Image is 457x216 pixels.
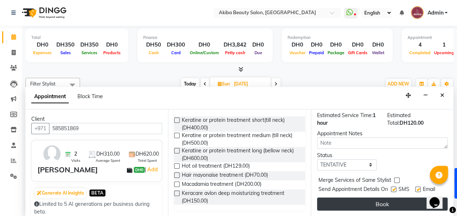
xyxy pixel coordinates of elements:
span: Keratine or protein treatment long (bellow neck) (DH600.00) [182,147,299,162]
div: DH3,842 [221,41,249,49]
div: DH0 [346,41,369,49]
span: Estimated Total: [387,112,410,126]
span: Estimated Service Time: [317,112,373,119]
span: SMS [398,185,409,195]
input: 2025-09-07 [232,79,268,89]
span: Send Appointment Details On [318,185,388,195]
a: Add [146,165,159,174]
span: 1 hour [317,112,376,126]
button: Close [437,90,448,101]
span: Prepaid [307,50,326,55]
div: DH300 [164,41,188,49]
div: Total [31,35,123,41]
div: DH0 [188,41,221,49]
span: DH120.00 [399,120,423,126]
span: | [145,165,159,174]
div: Status [317,152,377,159]
span: Card [169,50,183,55]
span: BETA [89,189,105,196]
span: Sales [59,50,73,55]
span: Due [253,50,264,55]
div: DH0 [101,41,123,49]
span: Cash [147,50,161,55]
div: Appointment Notes [317,130,448,137]
span: Today [181,78,199,89]
span: Petty cash [223,50,247,55]
span: Block Time [77,93,103,100]
span: Services [80,50,99,55]
span: DH0 [134,167,145,173]
span: Keratine or protein treatment short(till neck) (DH400.00) [182,116,299,132]
img: Admin [411,6,424,19]
span: Macadamia treatment (DH200.00) [182,180,261,189]
span: Keracare avlon deep moisturizing treatment (DH150.00) [182,189,299,205]
img: avatar [41,143,63,164]
button: +971 [31,123,49,134]
span: Package [326,50,346,55]
span: Merge Services of Same Stylist [318,176,391,185]
div: 1 [432,41,456,49]
span: Keratine or protein treatment medium (till neck) (DH500.00) [182,132,299,147]
span: Hair mayonaise treatment (DH70.00) [182,171,268,180]
div: DH0 [288,41,307,49]
div: Redemption [288,35,387,41]
div: Client [31,115,162,123]
div: DH0 [369,41,387,49]
span: Voucher [288,50,307,55]
input: Search by Name/Mobile/Email/Code [49,123,162,134]
iframe: chat widget [426,187,450,209]
div: DH0 [326,41,346,49]
div: DH0 [307,41,326,49]
img: logo [19,3,68,23]
div: Limited to 5 AI generations per business during beta. [34,200,159,216]
span: Appointment [31,90,69,103]
button: Generate AI Insights [35,188,86,198]
span: Filter Stylist [30,81,56,87]
span: Hot oil treatment (DH129.00) [182,162,249,171]
button: Book [317,197,448,211]
span: Products [101,50,123,55]
span: DH620.00 [136,150,159,158]
span: Visits [71,158,80,163]
button: ADD NEW [386,79,411,89]
span: DH310.00 [96,150,120,158]
span: Expenses [31,50,53,55]
span: Total Spent [138,158,157,163]
span: Admin [427,9,443,17]
span: 2 [74,150,77,158]
div: 4 [408,41,432,49]
span: Sun [216,81,232,87]
div: [PERSON_NAME] [37,164,98,175]
span: ADD NEW [388,81,409,87]
span: Completed [408,50,432,55]
div: DH0 [31,41,53,49]
span: Email [423,185,435,195]
div: Finance [143,35,267,41]
span: Average Spent [96,158,120,163]
span: Gift Cards [346,50,369,55]
span: Upcoming [432,50,456,55]
div: DH350 [77,41,101,49]
div: DH0 [249,41,267,49]
span: Online/Custom [188,50,221,55]
div: DH350 [53,41,77,49]
span: Wallet [370,50,386,55]
div: DH50 [143,41,164,49]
